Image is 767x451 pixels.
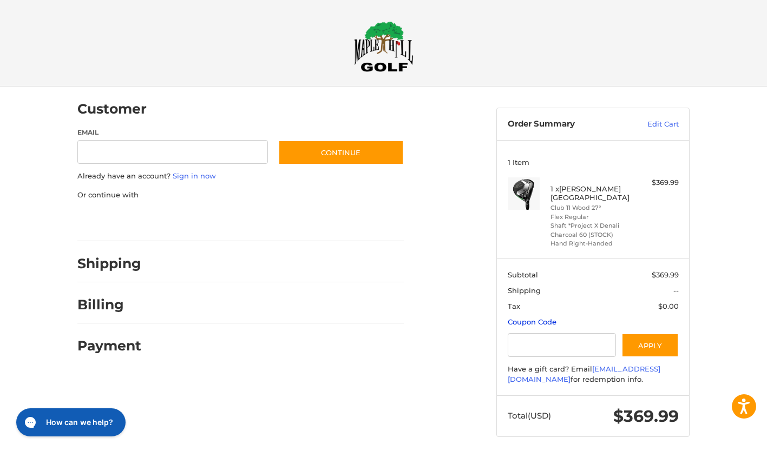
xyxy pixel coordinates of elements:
a: Coupon Code [508,317,556,326]
h2: Payment [77,337,141,354]
h2: Shipping [77,255,141,272]
img: Maple Hill Golf [354,21,414,72]
span: Shipping [508,286,541,295]
li: Shaft *Project X Denali Charcoal 60 (STOCK) [550,221,633,239]
h2: Billing [77,296,141,313]
p: Or continue with [77,190,404,201]
p: Already have an account? [77,171,404,182]
span: $0.00 [658,302,679,310]
label: Email [77,128,268,137]
h4: 1 x [PERSON_NAME][GEOGRAPHIC_DATA] [550,184,633,202]
div: Have a gift card? Email for redemption info. [508,364,679,385]
li: Hand Right-Handed [550,239,633,248]
span: $369.99 [652,270,679,279]
div: $369.99 [636,177,679,188]
span: Total (USD) [508,410,551,421]
span: -- [673,286,679,295]
h3: Order Summary [508,119,624,130]
h3: 1 Item [508,158,679,167]
input: Gift Certificate or Coupon Code [508,333,617,357]
h2: Customer [77,101,147,117]
span: Subtotal [508,270,538,279]
a: Sign in now [173,171,216,180]
a: Edit Cart [624,119,679,130]
li: Club 11 Wood 27° [550,203,633,213]
span: $369.99 [613,406,679,426]
button: Continue [278,140,404,165]
button: Apply [621,333,679,357]
iframe: PayPal-paypal [74,211,155,230]
span: Tax [508,302,520,310]
li: Flex Regular [550,213,633,222]
iframe: PayPal-paylater [166,211,247,230]
iframe: Gorgias live chat messenger [11,404,129,440]
iframe: PayPal-venmo [258,211,339,230]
